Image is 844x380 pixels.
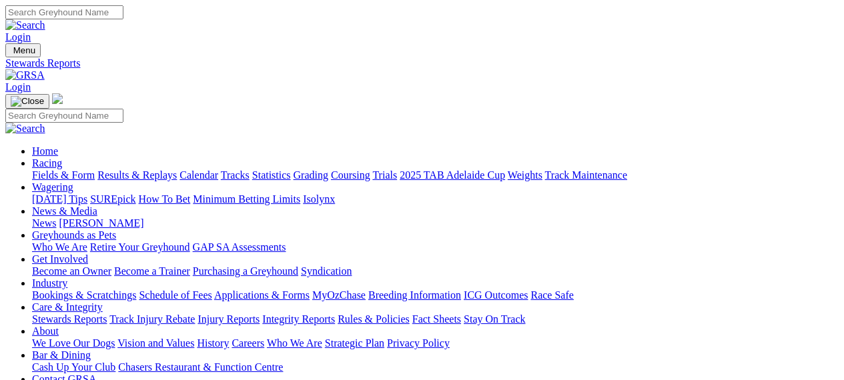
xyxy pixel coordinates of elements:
[464,289,528,301] a: ICG Outcomes
[232,337,264,349] a: Careers
[13,45,35,55] span: Menu
[32,265,839,277] div: Get Involved
[303,193,335,205] a: Isolynx
[32,181,73,193] a: Wagering
[32,241,839,253] div: Greyhounds as Pets
[32,229,116,241] a: Greyhounds as Pets
[5,81,31,93] a: Login
[267,337,322,349] a: Who We Are
[32,313,839,325] div: Care & Integrity
[59,217,143,229] a: [PERSON_NAME]
[118,361,283,373] a: Chasers Restaurant & Function Centre
[252,169,291,181] a: Statistics
[32,313,107,325] a: Stewards Reports
[97,169,177,181] a: Results & Replays
[5,5,123,19] input: Search
[32,361,839,373] div: Bar & Dining
[338,313,410,325] a: Rules & Policies
[32,205,97,217] a: News & Media
[117,337,194,349] a: Vision and Values
[312,289,366,301] a: MyOzChase
[5,69,45,81] img: GRSA
[139,289,212,301] a: Schedule of Fees
[32,337,839,349] div: About
[412,313,461,325] a: Fact Sheets
[32,157,62,169] a: Racing
[400,169,505,181] a: 2025 TAB Adelaide Cup
[193,241,286,253] a: GAP SA Assessments
[90,193,135,205] a: SUREpick
[90,241,190,253] a: Retire Your Greyhound
[301,265,352,277] a: Syndication
[32,241,87,253] a: Who We Are
[32,169,839,181] div: Racing
[464,313,525,325] a: Stay On Track
[221,169,250,181] a: Tracks
[32,253,88,265] a: Get Involved
[32,301,103,313] a: Care & Integrity
[331,169,370,181] a: Coursing
[179,169,218,181] a: Calendar
[32,217,56,229] a: News
[5,57,839,69] a: Stewards Reports
[197,313,260,325] a: Injury Reports
[32,217,839,229] div: News & Media
[193,265,298,277] a: Purchasing a Greyhound
[114,265,190,277] a: Become a Trainer
[294,169,328,181] a: Grading
[545,169,627,181] a: Track Maintenance
[325,337,384,349] a: Strategic Plan
[197,337,229,349] a: History
[5,31,31,43] a: Login
[32,289,839,301] div: Industry
[372,169,397,181] a: Trials
[32,193,839,205] div: Wagering
[193,193,300,205] a: Minimum Betting Limits
[139,193,191,205] a: How To Bet
[32,169,95,181] a: Fields & Form
[530,289,573,301] a: Race Safe
[368,289,461,301] a: Breeding Information
[32,289,136,301] a: Bookings & Scratchings
[214,289,310,301] a: Applications & Forms
[32,277,67,289] a: Industry
[5,19,45,31] img: Search
[508,169,542,181] a: Weights
[52,93,63,104] img: logo-grsa-white.png
[32,349,91,361] a: Bar & Dining
[32,325,59,337] a: About
[5,43,41,57] button: Toggle navigation
[11,96,44,107] img: Close
[387,337,450,349] a: Privacy Policy
[32,145,58,157] a: Home
[262,313,335,325] a: Integrity Reports
[109,313,195,325] a: Track Injury Rebate
[5,123,45,135] img: Search
[32,193,87,205] a: [DATE] Tips
[32,265,111,277] a: Become an Owner
[32,337,115,349] a: We Love Our Dogs
[5,109,123,123] input: Search
[5,94,49,109] button: Toggle navigation
[32,361,115,373] a: Cash Up Your Club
